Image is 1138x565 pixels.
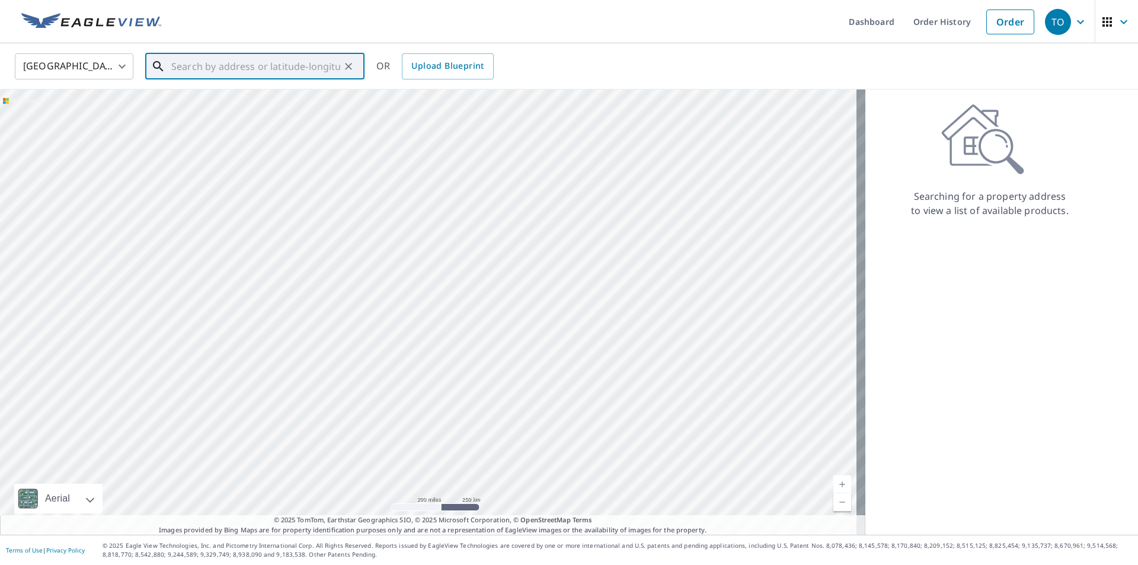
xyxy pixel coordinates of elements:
[274,515,592,525] span: © 2025 TomTom, Earthstar Geographics SIO, © 2025 Microsoft Corporation, ©
[833,475,851,493] a: Current Level 5, Zoom In
[910,189,1069,218] p: Searching for a property address to view a list of available products.
[411,59,484,74] span: Upload Blueprint
[520,515,570,524] a: OpenStreetMap
[402,53,493,79] a: Upload Blueprint
[103,541,1132,559] p: © 2025 Eagle View Technologies, Inc. and Pictometry International Corp. All Rights Reserved. Repo...
[986,9,1034,34] a: Order
[1045,9,1071,35] div: TO
[41,484,73,513] div: Aerial
[6,546,43,554] a: Terms of Use
[573,515,592,524] a: Terms
[15,50,133,83] div: [GEOGRAPHIC_DATA]
[6,547,85,554] p: |
[376,53,494,79] div: OR
[833,493,851,511] a: Current Level 5, Zoom Out
[340,58,357,75] button: Clear
[46,546,85,554] a: Privacy Policy
[14,484,103,513] div: Aerial
[21,13,161,31] img: EV Logo
[171,50,340,83] input: Search by address or latitude-longitude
